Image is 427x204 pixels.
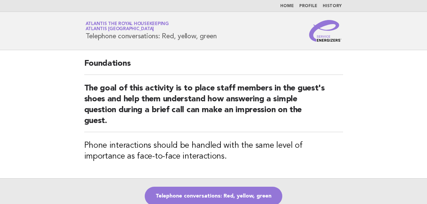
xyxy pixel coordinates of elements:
[84,140,343,162] h3: Phone interactions should be handled with the same level of importance as face-to-face interactions.
[280,4,294,8] a: Home
[309,20,342,42] img: Service Energizers
[84,83,343,132] h2: The goal of this activity is to place staff members in the guest's shoes and help them understand...
[86,27,154,32] span: Atlantis [GEOGRAPHIC_DATA]
[86,22,217,40] h1: Telephone conversations: Red, yellow, green
[86,22,169,31] a: Atlantis the Royal HousekeepingAtlantis [GEOGRAPHIC_DATA]
[323,4,342,8] a: History
[84,58,343,75] h2: Foundations
[299,4,317,8] a: Profile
